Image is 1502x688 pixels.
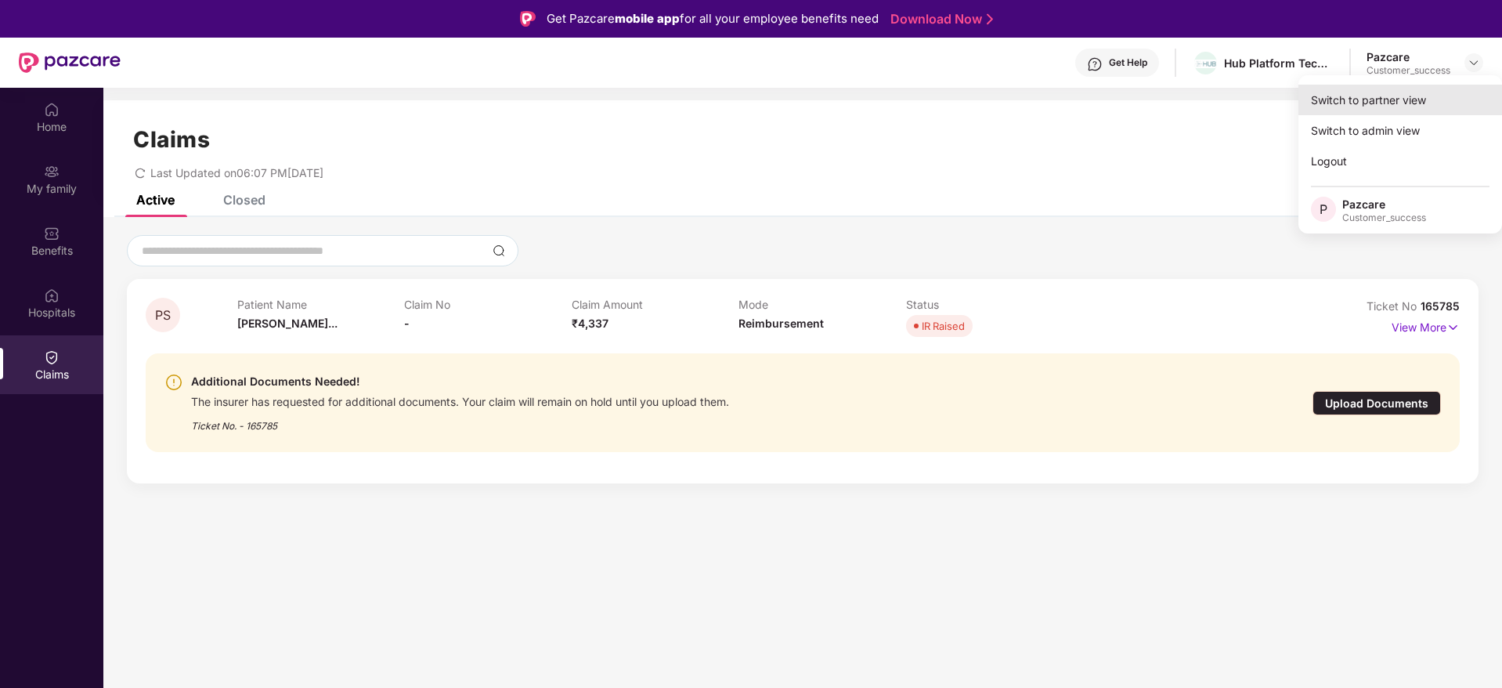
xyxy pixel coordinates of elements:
div: Ticket No. - 165785 [191,409,729,433]
img: svg+xml;base64,PHN2ZyBpZD0iSG9tZSIgeG1sbnM9Imh0dHA6Ly93d3cudzMub3JnLzIwMDAvc3ZnIiB3aWR0aD0iMjAiIG... [44,102,60,118]
img: hub_logo_light.png [1194,60,1217,68]
span: PS [155,309,171,322]
img: svg+xml;base64,PHN2ZyB3aWR0aD0iMjAiIGhlaWdodD0iMjAiIHZpZXdCb3g9IjAgMCAyMCAyMCIgZmlsbD0ibm9uZSIgeG... [44,164,60,179]
div: IR Raised [922,318,965,334]
div: Hub Platform Technology Partners ([GEOGRAPHIC_DATA]) Private Limited [1224,56,1334,71]
img: svg+xml;base64,PHN2ZyBpZD0iRHJvcGRvd24tMzJ4MzIiIHhtbG5zPSJodHRwOi8vd3d3LnczLm9yZy8yMDAwL3N2ZyIgd2... [1468,56,1480,69]
span: Last Updated on 06:07 PM[DATE] [150,166,323,179]
div: The insurer has requested for additional documents. Your claim will remain on hold until you uplo... [191,391,729,409]
p: Claim Amount [572,298,739,311]
div: Additional Documents Needed! [191,372,729,391]
div: Switch to partner view [1298,85,1502,115]
div: Switch to admin view [1298,115,1502,146]
p: Patient Name [237,298,405,311]
span: redo [135,166,146,179]
p: Claim No [404,298,572,311]
p: Mode [738,298,906,311]
img: svg+xml;base64,PHN2ZyBpZD0iSG9zcGl0YWxzIiB4bWxucz0iaHR0cDovL3d3dy53My5vcmcvMjAwMC9zdmciIHdpZHRoPS... [44,288,60,303]
img: svg+xml;base64,PHN2ZyB4bWxucz0iaHR0cDovL3d3dy53My5vcmcvMjAwMC9zdmciIHdpZHRoPSIxNyIgaGVpZ2h0PSIxNy... [1446,319,1460,336]
img: New Pazcare Logo [19,53,121,73]
h1: Claims [133,126,210,153]
div: Customer_success [1367,64,1450,77]
strong: mobile app [615,11,680,26]
div: Closed [223,192,265,208]
img: svg+xml;base64,PHN2ZyBpZD0iV2FybmluZ18tXzI0eDI0IiBkYXRhLW5hbWU9Ildhcm5pbmcgLSAyNHgyNCIgeG1sbnM9Im... [164,373,183,392]
img: Logo [520,11,536,27]
div: Active [136,192,175,208]
img: svg+xml;base64,PHN2ZyBpZD0iSGVscC0zMngzMiIgeG1sbnM9Imh0dHA6Ly93d3cudzMub3JnLzIwMDAvc3ZnIiB3aWR0aD... [1087,56,1103,72]
span: 165785 [1421,299,1460,313]
span: ₹4,337 [572,317,608,330]
a: Download Now [890,11,988,27]
div: Customer_success [1342,212,1426,224]
img: svg+xml;base64,PHN2ZyBpZD0iU2VhcmNoLTMyeDMyIiB4bWxucz0iaHR0cDovL3d3dy53My5vcmcvMjAwMC9zdmciIHdpZH... [493,244,505,257]
div: Get Pazcare for all your employee benefits need [547,9,879,28]
p: Status [906,298,1074,311]
img: svg+xml;base64,PHN2ZyBpZD0iQ2xhaW0iIHhtbG5zPSJodHRwOi8vd3d3LnczLm9yZy8yMDAwL3N2ZyIgd2lkdGg9IjIwIi... [44,349,60,365]
div: Upload Documents [1312,391,1441,415]
img: Stroke [987,11,993,27]
div: Get Help [1109,56,1147,69]
span: Ticket No [1367,299,1421,313]
span: P [1320,200,1327,219]
div: Logout [1298,146,1502,176]
span: - [404,317,410,330]
div: Pazcare [1367,49,1450,64]
div: Pazcare [1342,197,1426,212]
img: svg+xml;base64,PHN2ZyBpZD0iQmVuZWZpdHMiIHhtbG5zPSJodHRwOi8vd3d3LnczLm9yZy8yMDAwL3N2ZyIgd2lkdGg9Ij... [44,226,60,241]
p: View More [1392,315,1460,336]
span: [PERSON_NAME]... [237,317,338,330]
span: Reimbursement [738,317,824,330]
